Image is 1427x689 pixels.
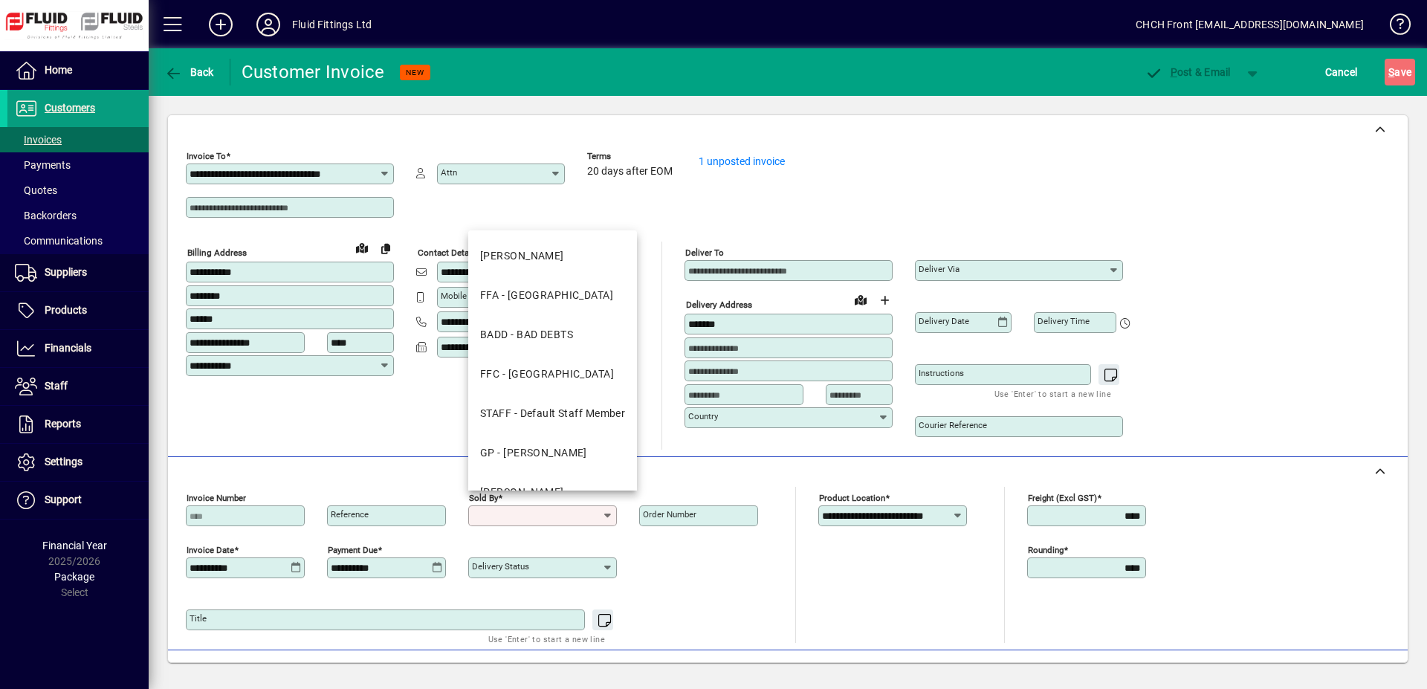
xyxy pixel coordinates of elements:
span: Package [54,571,94,583]
button: Profile [245,11,292,38]
button: Product [1299,658,1374,685]
mat-option: FFC - Christchurch [468,355,637,394]
div: STAFF - Default Staff Member [480,406,625,421]
span: ost & Email [1145,66,1231,78]
span: 20 days after EOM [587,166,673,178]
a: View on map [849,288,873,311]
div: [PERSON_NAME] [480,485,564,500]
mat-label: Freight (excl GST) [1028,493,1097,503]
a: 1 unposted invoice [699,155,785,167]
mat-label: Invoice number [187,493,246,503]
span: Communications [15,235,103,247]
span: ave [1388,60,1411,84]
span: Invoices [15,134,62,146]
mat-option: FFA - Auckland [468,276,637,315]
span: Product [1307,659,1367,683]
span: Reports [45,418,81,430]
mat-label: Mobile [441,291,467,301]
span: Support [45,494,82,505]
mat-label: Instructions [919,368,964,378]
mat-label: Payment due [328,545,378,555]
span: Home [45,64,72,76]
span: NEW [406,68,424,77]
div: BADD - BAD DEBTS [480,327,573,343]
span: Quotes [15,184,57,196]
mat-label: Delivery time [1038,316,1090,326]
div: FFA - [GEOGRAPHIC_DATA] [480,288,613,303]
button: Add [197,11,245,38]
mat-option: JJ - JENI [468,473,637,512]
mat-option: AG - ADAM [468,236,637,276]
span: P [1171,66,1177,78]
mat-label: Deliver To [685,248,724,258]
a: Reports [7,406,149,443]
span: S [1388,66,1394,78]
a: Staff [7,368,149,405]
a: View on map [350,236,374,259]
mat-label: Sold by [469,493,498,503]
mat-label: Invoice date [187,545,234,555]
span: Staff [45,380,68,392]
div: FFC - [GEOGRAPHIC_DATA] [480,366,614,382]
div: Customer Invoice [242,60,385,84]
mat-hint: Use 'Enter' to start a new line [994,385,1111,402]
mat-label: Delivery date [919,316,969,326]
button: Product History [891,658,979,685]
mat-label: Invoice To [187,151,226,161]
span: Backorders [15,210,77,221]
mat-label: Product location [819,493,885,503]
span: Customers [45,102,95,114]
a: Backorders [7,203,149,228]
button: Save [1385,59,1415,85]
span: Suppliers [45,266,87,278]
a: Financials [7,330,149,367]
a: Settings [7,444,149,481]
a: Products [7,292,149,329]
span: Terms [587,152,676,161]
button: Copy to Delivery address [374,236,398,260]
mat-label: Title [190,613,207,624]
div: [PERSON_NAME] [480,248,564,264]
span: Product History [897,659,973,683]
a: Communications [7,228,149,253]
app-page-header-button: Back [149,59,230,85]
a: Home [7,52,149,89]
div: CHCH Front [EMAIL_ADDRESS][DOMAIN_NAME] [1136,13,1364,36]
mat-option: BADD - BAD DEBTS [468,315,637,355]
mat-label: Reference [331,509,369,520]
a: Knowledge Base [1379,3,1408,51]
div: Fluid Fittings Ltd [292,13,372,36]
span: Back [164,66,214,78]
button: Choose address [873,288,896,312]
mat-label: Delivery status [472,561,529,572]
a: Payments [7,152,149,178]
a: Support [7,482,149,519]
button: Back [161,59,218,85]
mat-label: Rounding [1028,545,1064,555]
button: Post & Email [1137,59,1238,85]
a: Suppliers [7,254,149,291]
span: Products [45,304,87,316]
mat-hint: Use 'Enter' to start a new line [488,630,605,647]
mat-option: GP - Grant Petersen [468,433,637,473]
a: Invoices [7,127,149,152]
span: Payments [15,159,71,171]
span: Financial Year [42,540,107,551]
mat-label: Deliver via [919,264,960,274]
mat-label: Attn [441,167,457,178]
div: GP - [PERSON_NAME] [480,445,587,461]
button: Cancel [1321,59,1362,85]
a: Quotes [7,178,149,203]
span: Financials [45,342,91,354]
mat-label: Order number [643,509,696,520]
span: Cancel [1325,60,1358,84]
span: Settings [45,456,82,468]
mat-label: Country [688,411,718,421]
mat-option: STAFF - Default Staff Member [468,394,637,433]
mat-label: Courier Reference [919,420,987,430]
